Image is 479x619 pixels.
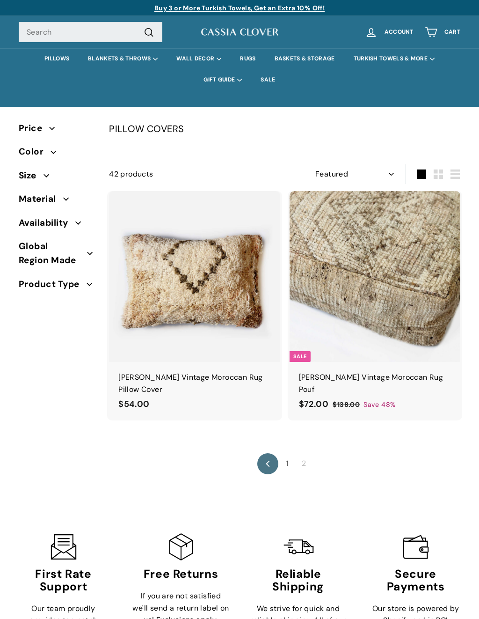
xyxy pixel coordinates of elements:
summary: TURKISH TOWELS & MORE [344,48,444,69]
h3: Free Returns [132,568,229,581]
h3: First Rate Support [15,568,112,593]
span: Global Region Made [19,239,87,268]
span: $54.00 [118,398,149,410]
a: Sale [PERSON_NAME] Vintage Moroccan Rug Pouf Save 48% [290,191,460,420]
span: Product Type [19,277,87,291]
button: Global Region Made [19,237,94,275]
span: 2 [296,456,312,471]
span: Account [385,29,414,35]
div: [PERSON_NAME] Vintage Moroccan Rug Pillow Cover [118,371,270,395]
span: Size [19,169,44,183]
span: Price [19,121,49,135]
a: BASKETS & STORAGE [265,48,344,69]
button: Product Type [19,275,94,298]
button: Color [19,142,94,166]
div: PILLOW COVERS [109,121,460,136]
button: Material [19,190,94,213]
span: $138.00 [333,400,360,409]
span: Cart [444,29,460,35]
a: [PERSON_NAME] Vintage Moroccan Rug Pillow Cover [109,191,280,420]
span: Save 48% [363,399,395,410]
a: RUGS [231,48,265,69]
button: Price [19,119,94,142]
div: Sale [290,351,311,362]
a: Buy 3 or More Turkish Towels, Get an Extra 10% Off! [154,4,325,12]
summary: WALL DECOR [167,48,231,69]
button: Size [19,166,94,190]
a: PILLOWS [35,48,79,69]
button: Availability [19,214,94,237]
h3: Reliable Shipping [250,568,347,593]
input: Search [19,22,162,43]
a: 1 [281,456,294,471]
div: [PERSON_NAME] Vintage Moroccan Rug Pouf [299,371,451,395]
span: Color [19,145,51,159]
h3: Secure Payments [367,568,464,593]
div: 42 products [109,168,284,180]
span: Availability [19,216,75,230]
a: SALE [251,69,284,90]
span: Material [19,192,63,206]
summary: GIFT GUIDE [194,69,251,90]
a: Account [359,18,419,46]
a: Cart [419,18,466,46]
span: $72.00 [299,398,328,410]
summary: BLANKETS & THROWS [79,48,167,69]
